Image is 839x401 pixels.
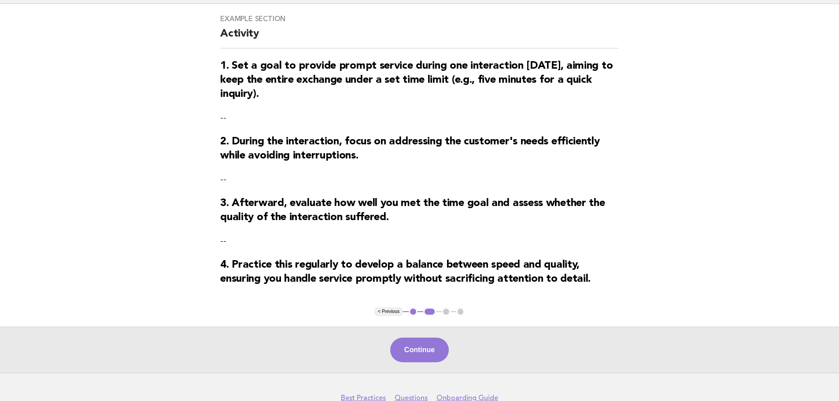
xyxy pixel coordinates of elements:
[220,260,591,284] strong: 4. Practice this regularly to develop a balance between speed and quality, ensuring you handle se...
[390,338,449,362] button: Continue
[220,235,619,247] p: --
[220,27,619,48] h2: Activity
[220,15,619,23] h3: Example Section
[220,198,605,223] strong: 3. Afterward, evaluate how well you met the time goal and assess whether the quality of the inter...
[374,307,403,316] button: < Previous
[220,173,619,186] p: --
[220,136,599,161] strong: 2. During the interaction, focus on addressing the customer's needs efficiently while avoiding in...
[220,61,613,99] strong: 1. Set a goal to provide prompt service during one interaction [DATE], aiming to keep the entire ...
[409,307,418,316] button: 1
[423,307,436,316] button: 2
[220,112,619,124] p: --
